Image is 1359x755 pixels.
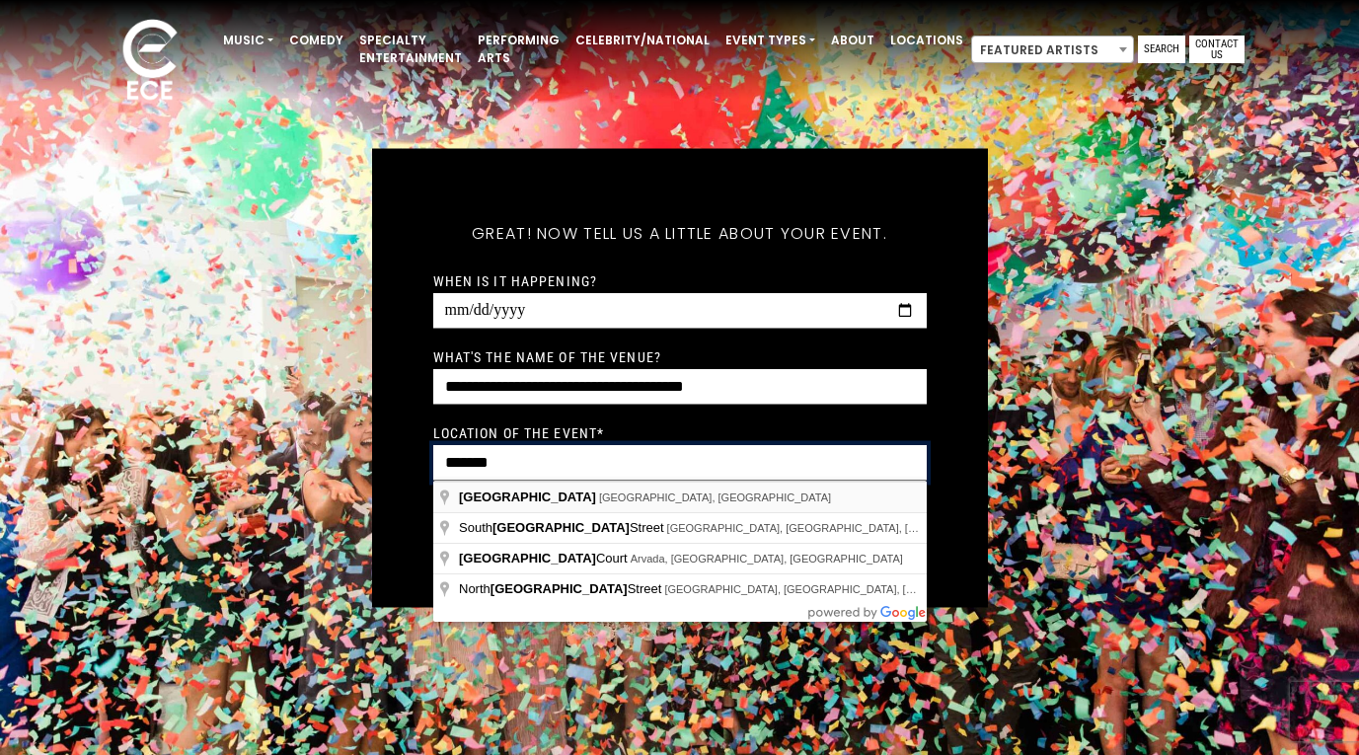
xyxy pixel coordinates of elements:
span: Featured Artists [972,37,1133,64]
a: Locations [882,24,971,57]
span: [GEOGRAPHIC_DATA], [GEOGRAPHIC_DATA], [GEOGRAPHIC_DATA] [667,522,1019,534]
span: [GEOGRAPHIC_DATA], [GEOGRAPHIC_DATA] [599,491,831,503]
span: [GEOGRAPHIC_DATA], [GEOGRAPHIC_DATA], [GEOGRAPHIC_DATA] [664,583,1016,595]
label: When is it happening? [433,271,598,289]
span: [GEOGRAPHIC_DATA] [491,581,628,596]
a: Celebrity/National [567,24,717,57]
a: Performing Arts [470,24,567,75]
a: About [823,24,882,57]
a: Contact Us [1189,36,1245,63]
span: Arvada, [GEOGRAPHIC_DATA], [GEOGRAPHIC_DATA] [631,553,903,565]
a: Comedy [281,24,351,57]
span: [GEOGRAPHIC_DATA] [459,551,596,566]
label: Location of the event [433,423,605,441]
span: [GEOGRAPHIC_DATA] [492,520,630,535]
a: Music [215,24,281,57]
label: What's the name of the venue? [433,347,661,365]
span: Court [459,551,631,566]
img: ece_new_logo_whitev2-1.png [101,14,199,110]
a: Specialty Entertainment [351,24,470,75]
a: Event Types [717,24,823,57]
a: Search [1138,36,1185,63]
span: Featured Artists [971,36,1134,63]
h5: Great! Now tell us a little about your event. [433,197,927,268]
span: North Street [459,581,664,596]
span: South Street [459,520,667,535]
span: [GEOGRAPHIC_DATA] [459,490,596,504]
